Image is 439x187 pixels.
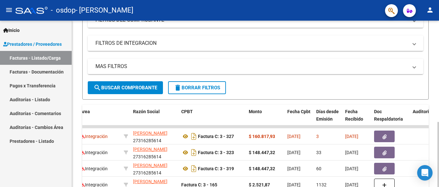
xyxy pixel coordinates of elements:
[80,166,108,171] span: Integración
[287,109,310,114] span: Fecha Cpbt
[287,134,300,139] span: [DATE]
[88,59,423,74] mat-expansion-panel-header: MAS FILTROS
[198,150,234,155] strong: Factura C: 3 - 323
[51,3,76,17] span: - osdop
[190,131,198,142] i: Descargar documento
[80,109,90,114] span: Area
[95,40,408,47] mat-panel-title: FILTROS DE INTEGRACION
[3,27,20,34] span: Inicio
[287,150,300,155] span: [DATE]
[343,105,372,133] datatable-header-cell: Fecha Recibido
[198,134,234,139] strong: Factura C: 3 - 327
[316,150,321,155] span: 33
[88,35,423,51] mat-expansion-panel-header: FILTROS DE INTEGRACION
[249,109,262,114] span: Monto
[345,134,358,139] span: [DATE]
[94,84,101,92] mat-icon: search
[345,166,358,171] span: [DATE]
[174,85,220,91] span: Borrar Filtros
[133,147,167,152] span: [PERSON_NAME]
[181,109,193,114] span: CPBT
[168,81,226,94] button: Borrar Filtros
[374,109,403,122] span: Doc Respaldatoria
[287,166,300,171] span: [DATE]
[190,163,198,174] i: Descargar documento
[133,146,176,159] div: 27316285614
[133,162,176,175] div: 27316285614
[179,105,246,133] datatable-header-cell: CPBT
[314,105,343,133] datatable-header-cell: Días desde Emisión
[133,163,167,168] span: [PERSON_NAME]
[94,85,157,91] span: Buscar Comprobante
[130,105,179,133] datatable-header-cell: Razón Social
[316,109,339,122] span: Días desde Emisión
[133,131,167,136] span: [PERSON_NAME]
[133,179,167,184] span: [PERSON_NAME]
[413,109,432,114] span: Auditoria
[133,109,160,114] span: Razón Social
[249,150,275,155] strong: $ 148.447,32
[80,134,108,139] span: Integración
[80,150,108,155] span: Integración
[249,134,275,139] strong: $ 160.817,93
[316,134,319,139] span: 3
[285,105,314,133] datatable-header-cell: Fecha Cpbt
[249,166,275,171] strong: $ 148.447,32
[198,166,234,171] strong: Factura C: 3 - 319
[345,150,358,155] span: [DATE]
[3,41,62,48] span: Prestadores / Proveedores
[78,105,121,133] datatable-header-cell: Area
[345,109,363,122] span: Fecha Recibido
[426,6,434,14] mat-icon: person
[246,105,285,133] datatable-header-cell: Monto
[88,81,163,94] button: Buscar Comprobante
[76,3,133,17] span: - [PERSON_NAME]
[417,165,433,181] div: Open Intercom Messenger
[190,147,198,158] i: Descargar documento
[174,84,182,92] mat-icon: delete
[133,130,176,143] div: 27316285614
[95,63,408,70] mat-panel-title: MAS FILTROS
[5,6,13,14] mat-icon: menu
[372,105,410,133] datatable-header-cell: Doc Respaldatoria
[316,166,321,171] span: 60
